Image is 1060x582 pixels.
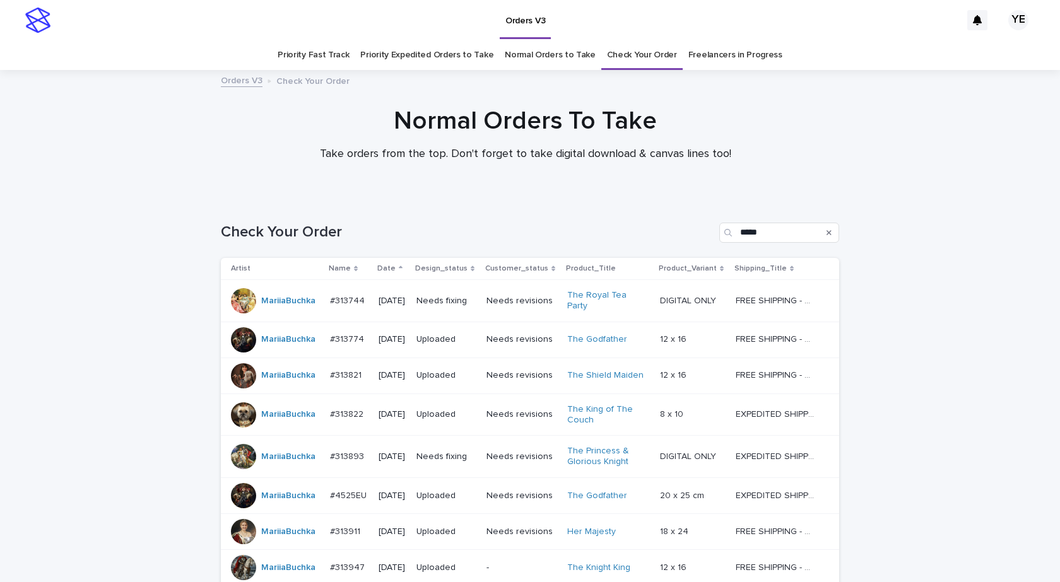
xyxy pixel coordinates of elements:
[567,491,627,501] a: The Godfather
[486,527,557,537] p: Needs revisions
[330,407,366,420] p: #313822
[660,368,689,381] p: 12 x 16
[486,562,557,573] p: -
[486,334,557,345] p: Needs revisions
[736,293,817,306] p: FREE SHIPPING - preview in 1-2 business days, after your approval delivery will take 5-10 b.d.
[416,370,476,381] p: Uploaded
[660,560,689,573] p: 12 x 16
[660,488,707,501] p: 20 x 25 cm
[360,40,493,70] a: Priority Expedited Orders to Take
[485,262,548,276] p: Customer_status
[221,223,714,242] h1: Check Your Order
[261,334,315,345] a: MariiaBuchka
[329,262,351,276] p: Name
[330,368,364,381] p: #313821
[1008,10,1028,30] div: YE
[736,449,817,462] p: EXPEDITED SHIPPING - preview in 1 business day; delivery up to 5 business days after your approval.
[379,409,406,420] p: [DATE]
[415,262,468,276] p: Design_status
[379,527,406,537] p: [DATE]
[379,334,406,345] p: [DATE]
[567,370,644,381] a: The Shield Maiden
[379,370,406,381] p: [DATE]
[416,527,476,537] p: Uploaded
[486,296,557,306] p: Needs revisions
[216,106,835,136] h1: Normal Orders To Take
[486,409,557,420] p: Needs revisions
[486,370,557,381] p: Needs revisions
[736,332,817,345] p: FREE SHIPPING - preview in 1-2 business days, after your approval delivery will take 5-10 b.d.
[416,334,476,345] p: Uploaded
[278,40,349,70] a: Priority Fast Track
[607,40,677,70] a: Check Your Order
[416,562,476,573] p: Uploaded
[261,296,315,306] a: MariiaBuchka
[221,436,839,478] tr: MariiaBuchka #313893#313893 [DATE]Needs fixingNeeds revisionsThe Princess & Glorious Knight DIGIT...
[567,527,616,537] a: Her Majesty
[734,262,787,276] p: Shipping_Title
[261,491,315,501] a: MariiaBuchka
[736,524,817,537] p: FREE SHIPPING - preview in 1-2 business days, after your approval delivery will take 5-10 b.d.
[330,524,363,537] p: #313911
[567,290,646,311] a: The Royal Tea Party
[486,451,557,462] p: Needs revisions
[736,368,817,381] p: FREE SHIPPING - preview in 1-2 business days, after your approval delivery will take 5-10 b.d.
[567,446,646,467] a: The Princess & Glorious Knight
[736,407,817,420] p: EXPEDITED SHIPPING - preview in 1 business day; delivery up to 5 business days after your approval.
[379,491,406,501] p: [DATE]
[660,449,719,462] p: DIGITAL ONLY
[273,148,778,161] p: Take orders from the top. Don't forget to take digital download & canvas lines too!
[261,562,315,573] a: MariiaBuchka
[379,451,406,462] p: [DATE]
[221,73,262,87] a: Orders V3
[221,322,839,358] tr: MariiaBuchka #313774#313774 [DATE]UploadedNeeds revisionsThe Godfather 12 x 1612 x 16 FREE SHIPPI...
[330,560,367,573] p: #313947
[221,513,839,549] tr: MariiaBuchka #313911#313911 [DATE]UploadedNeeds revisionsHer Majesty 18 x 2418 x 24 FREE SHIPPING...
[660,524,691,537] p: 18 x 24
[261,409,315,420] a: MariiaBuchka
[379,296,406,306] p: [DATE]
[377,262,396,276] p: Date
[688,40,782,70] a: Freelancers in Progress
[719,223,839,243] input: Search
[221,393,839,436] tr: MariiaBuchka #313822#313822 [DATE]UploadedNeeds revisionsThe King of The Couch 8 x 108 x 10 EXPED...
[660,332,689,345] p: 12 x 16
[416,491,476,501] p: Uploaded
[659,262,717,276] p: Product_Variant
[416,451,476,462] p: Needs fixing
[505,40,596,70] a: Normal Orders to Take
[221,280,839,322] tr: MariiaBuchka #313744#313744 [DATE]Needs fixingNeeds revisionsThe Royal Tea Party DIGITAL ONLYDIGI...
[330,449,367,462] p: #313893
[330,332,367,345] p: #313774
[330,293,367,306] p: #313744
[261,451,315,462] a: MariiaBuchka
[567,334,627,345] a: The Godfather
[486,491,557,501] p: Needs revisions
[416,296,476,306] p: Needs fixing
[221,477,839,513] tr: MariiaBuchka #4525EU#4525EU [DATE]UploadedNeeds revisionsThe Godfather 20 x 25 cm20 x 25 cm EXPED...
[231,262,250,276] p: Artist
[660,293,719,306] p: DIGITAL ONLY
[221,358,839,393] tr: MariiaBuchka #313821#313821 [DATE]UploadedNeeds revisionsThe Shield Maiden 12 x 1612 x 16 FREE SH...
[660,407,686,420] p: 8 x 10
[736,560,817,573] p: FREE SHIPPING - preview in 1-2 business days, after your approval delivery will take 5-10 b.d.
[379,562,406,573] p: [DATE]
[25,8,50,33] img: stacker-logo-s-only.png
[330,488,369,501] p: #4525EU
[567,562,630,573] a: The Knight King
[416,409,476,420] p: Uploaded
[736,488,817,501] p: EXPEDITED SHIPPING - preview in 1-2 business day; delivery up to 5 days after your approval
[261,527,315,537] a: MariiaBuchka
[276,73,350,87] p: Check Your Order
[261,370,315,381] a: MariiaBuchka
[567,404,646,426] a: The King of The Couch
[566,262,616,276] p: Product_Title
